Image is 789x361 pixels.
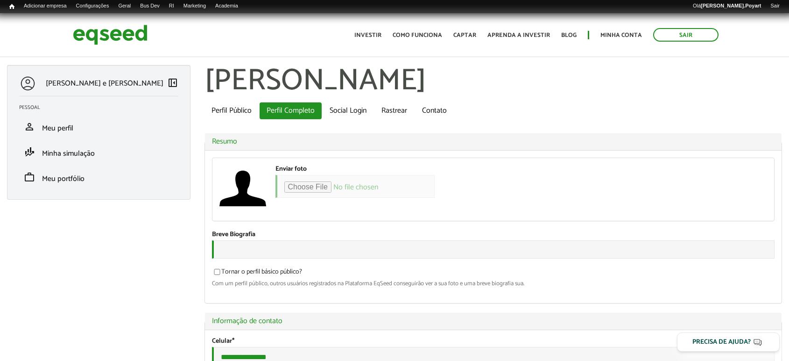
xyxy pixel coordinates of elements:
[12,114,185,139] li: Meu perfil
[42,122,73,135] span: Meu perfil
[393,32,442,38] a: Como funciona
[24,146,35,158] span: finance_mode
[19,146,178,158] a: finance_modeMinha simulação
[19,2,71,10] a: Adicionar empresa
[135,2,164,10] a: Bus Dev
[179,2,211,10] a: Marketing
[209,269,225,275] input: Tornar o perfil básico público?
[561,32,577,38] a: Blog
[73,22,148,47] img: EqSeed
[260,102,322,119] a: Perfil Completo
[5,2,19,11] a: Início
[204,65,782,98] h1: [PERSON_NAME]
[19,105,185,110] h2: Pessoal
[46,79,163,88] p: [PERSON_NAME] e [PERSON_NAME]
[453,32,476,38] a: Captar
[42,173,85,185] span: Meu portfólio
[212,231,255,238] label: Breve Biografia
[12,139,185,165] li: Minha simulação
[42,147,95,160] span: Minha simulação
[212,318,775,325] a: Informação de contato
[653,28,719,42] a: Sair
[323,102,373,119] a: Social Login
[212,138,775,145] a: Resumo
[204,102,259,119] a: Perfil Público
[212,338,234,345] label: Celular
[167,77,178,88] span: left_panel_close
[766,2,784,10] a: Sair
[24,121,35,132] span: person
[113,2,135,10] a: Geral
[415,102,454,119] a: Contato
[688,2,766,10] a: Olá[PERSON_NAME].Poyart
[164,2,179,10] a: RI
[24,172,35,183] span: work
[71,2,114,10] a: Configurações
[219,165,266,212] a: Ver perfil do usuário.
[232,336,234,347] span: Este campo é obrigatório.
[354,32,381,38] a: Investir
[219,165,266,212] img: Foto de ANA MARIA LIMA AVALOS
[19,172,178,183] a: workMeu portfólio
[600,32,642,38] a: Minha conta
[701,3,761,8] strong: [PERSON_NAME].Poyart
[9,3,14,10] span: Início
[167,77,178,90] a: Colapsar menu
[487,32,550,38] a: Aprenda a investir
[374,102,414,119] a: Rastrear
[212,281,775,287] div: Com um perfil público, outros usuários registrados na Plataforma EqSeed conseguirão ver a sua fot...
[211,2,243,10] a: Academia
[212,269,302,278] label: Tornar o perfil básico público?
[19,121,178,132] a: personMeu perfil
[12,165,185,190] li: Meu portfólio
[275,166,307,173] label: Enviar foto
